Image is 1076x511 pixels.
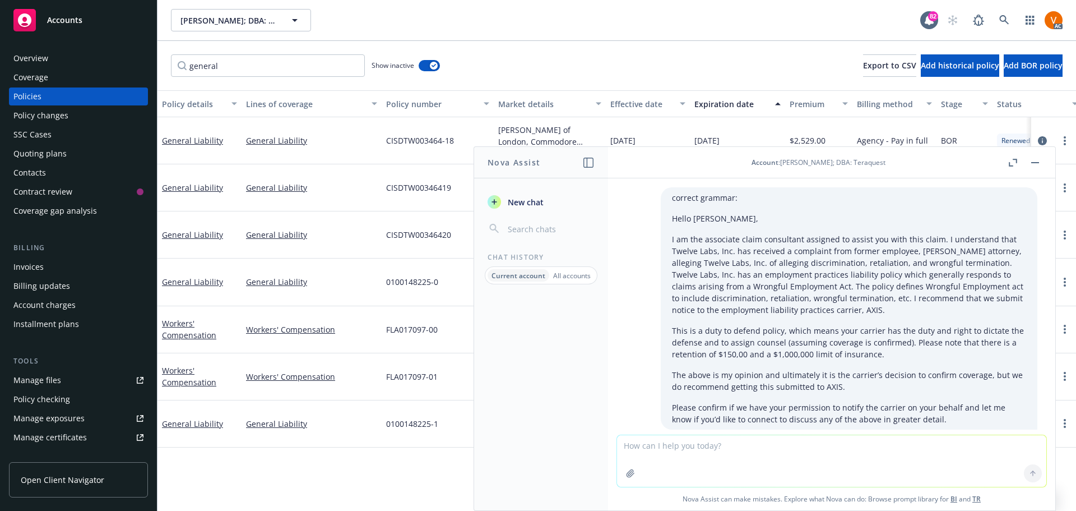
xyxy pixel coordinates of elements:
[505,196,544,208] span: New chat
[386,276,438,288] span: 0100148225-0
[13,315,79,333] div: Installment plans
[790,135,825,146] span: $2,529.00
[1058,134,1072,148] a: more
[13,429,87,446] div: Manage certificates
[863,54,916,77] button: Export to CSV
[171,9,311,31] button: [PERSON_NAME]; DBA: Teraquest
[474,252,608,262] div: Chat History
[386,229,451,241] span: CISDTW00346420
[941,9,964,31] a: Start snowing
[157,90,242,117] button: Policy details
[1058,417,1072,430] a: more
[162,98,225,110] div: Policy details
[171,54,365,77] input: Filter by keyword...
[386,418,438,430] span: 0100148225-1
[9,429,148,446] a: Manage certificates
[857,135,928,146] span: Agency - Pay in full
[21,474,104,486] span: Open Client Navigator
[162,229,223,240] a: General Liability
[993,9,1015,31] a: Search
[9,356,148,367] div: Tools
[246,324,377,335] a: Workers' Compensation
[9,145,148,163] a: Quoting plans
[162,365,216,388] a: Workers' Compensation
[13,164,46,182] div: Contacts
[13,183,72,201] div: Contract review
[752,158,885,167] div: : [PERSON_NAME]; DBA: Teraquest
[9,242,148,254] div: Billing
[1058,228,1072,242] a: more
[752,158,778,167] span: Account
[246,276,377,288] a: General Liability
[863,60,916,71] span: Export to CSV
[242,90,382,117] button: Lines of coverage
[13,409,85,427] div: Manage exposures
[9,371,148,389] a: Manage files
[13,296,76,314] div: Account charges
[672,325,1026,360] p: This is a duty to defend policy, which means your carrier has the duty and right to dictate the d...
[13,371,61,389] div: Manage files
[9,164,148,182] a: Contacts
[694,98,768,110] div: Expiration date
[613,487,1051,510] span: Nova Assist can make mistakes. Explore what Nova can do: Browse prompt library for and
[9,88,148,105] a: Policies
[694,135,720,146] span: [DATE]
[162,182,223,193] a: General Liability
[9,202,148,220] a: Coverage gap analysis
[1058,370,1072,383] a: more
[857,98,920,110] div: Billing method
[9,126,148,144] a: SSC Cases
[9,448,148,466] a: Manage claims
[967,9,990,31] a: Report a Bug
[941,98,976,110] div: Stage
[246,135,377,146] a: General Liability
[246,182,377,194] a: General Liability
[13,277,70,295] div: Billing updates
[386,324,438,335] span: FLA017097-00
[382,90,494,117] button: Policy number
[690,90,785,117] button: Expiration date
[47,16,82,25] span: Accounts
[162,418,223,429] a: General Liability
[852,90,936,117] button: Billing method
[972,494,981,504] a: TR
[372,61,414,70] span: Show inactive
[672,192,1026,204] p: correct grammar:
[13,107,68,125] div: Policy changes
[921,54,999,77] button: Add historical policy
[672,233,1026,316] p: I am the associate claim consultant assigned to assist you with this claim. I understand that Twe...
[162,135,223,146] a: General Liability
[13,145,67,163] div: Quoting plans
[672,369,1026,393] p: The above is my opinion and ultimately it is the carrier’s decision to confirm coverage, but we d...
[13,88,41,105] div: Policies
[941,135,957,146] span: BOR
[13,202,97,220] div: Coverage gap analysis
[491,271,545,280] p: Current account
[950,494,957,504] a: BI
[13,68,48,86] div: Coverage
[606,90,690,117] button: Effective date
[610,135,636,146] span: [DATE]
[13,258,44,276] div: Invoices
[13,448,70,466] div: Manage claims
[9,107,148,125] a: Policy changes
[386,182,451,194] span: CISDTW00346419
[9,258,148,276] a: Invoices
[180,15,277,26] span: [PERSON_NAME]; DBA: Teraquest
[1001,136,1030,146] span: Renewed
[13,49,48,67] div: Overview
[13,126,52,144] div: SSC Cases
[246,229,377,241] a: General Liability
[13,390,70,408] div: Policy checking
[785,90,852,117] button: Premium
[936,90,992,117] button: Stage
[9,409,148,427] span: Manage exposures
[246,418,377,430] a: General Liability
[505,221,595,237] input: Search chats
[1045,11,1063,29] img: photo
[386,98,477,110] div: Policy number
[672,402,1026,425] p: Please confirm if we have your permission to notify the carrier on your behalf and let me know if...
[1019,9,1041,31] a: Switch app
[9,68,148,86] a: Coverage
[9,390,148,408] a: Policy checking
